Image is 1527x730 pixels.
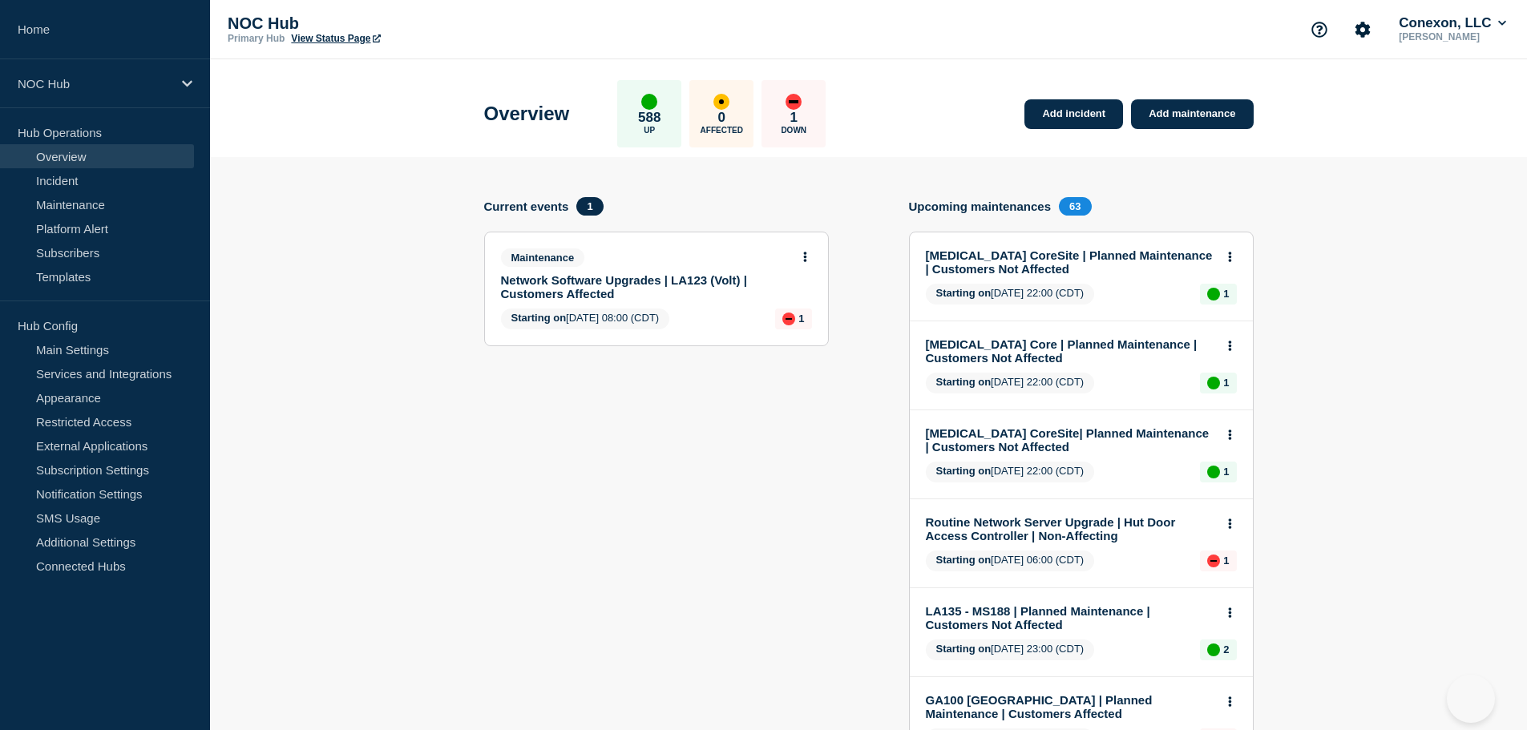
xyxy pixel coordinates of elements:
[718,110,725,126] p: 0
[713,94,729,110] div: affected
[936,465,992,477] span: Starting on
[926,639,1095,660] span: [DATE] 23:00 (CDT)
[1207,643,1220,656] div: up
[1207,377,1220,389] div: up
[936,287,992,299] span: Starting on
[501,273,790,300] a: Network Software Upgrades | LA123 (Volt) | Customers Affected
[926,462,1095,482] span: [DATE] 22:00 (CDT)
[936,376,992,388] span: Starting on
[936,643,992,655] span: Starting on
[926,248,1215,276] a: [MEDICAL_DATA] CoreSite | Planned Maintenance | Customers Not Affected
[638,110,660,126] p: 588
[641,94,657,110] div: up
[484,103,570,125] h1: Overview
[1223,555,1229,567] p: 1
[1207,288,1220,300] div: up
[926,604,1215,631] a: LA135 - MS188 | Planned Maintenance | Customers Not Affected
[1131,99,1253,129] a: Add maintenance
[926,426,1215,454] a: [MEDICAL_DATA] CoreSite| Planned Maintenance | Customers Not Affected
[501,248,585,267] span: Maintenance
[644,126,655,135] p: Up
[228,33,285,44] p: Primary Hub
[926,337,1215,365] a: [MEDICAL_DATA] Core | Planned Maintenance | Customers Not Affected
[1207,555,1220,567] div: down
[511,312,567,324] span: Starting on
[501,309,670,329] span: [DATE] 08:00 (CDT)
[1207,466,1220,478] div: up
[1223,643,1229,655] p: 2
[798,313,804,325] p: 1
[926,693,1215,720] a: GA100 [GEOGRAPHIC_DATA] | Planned Maintenance | Customers Affected
[781,126,806,135] p: Down
[1059,197,1091,216] span: 63
[790,110,798,126] p: 1
[1223,377,1229,389] p: 1
[1396,15,1509,31] button: Conexon, LLC
[786,94,802,110] div: down
[291,33,380,44] a: View Status Page
[1303,13,1336,46] button: Support
[926,373,1095,393] span: [DATE] 22:00 (CDT)
[701,126,743,135] p: Affected
[1223,288,1229,300] p: 1
[1024,99,1123,129] a: Add incident
[926,515,1215,542] a: Routine Network Server Upgrade | Hut Door Access Controller | Non-Affecting
[782,313,795,325] div: down
[1447,675,1495,723] iframe: Help Scout Beacon - Open
[909,200,1052,213] h4: Upcoming maintenances
[1223,466,1229,478] p: 1
[936,554,992,566] span: Starting on
[1346,13,1380,46] button: Account settings
[18,77,172,91] p: NOC Hub
[228,14,548,33] p: NOC Hub
[1396,31,1509,42] p: [PERSON_NAME]
[576,197,603,216] span: 1
[484,200,569,213] h4: Current events
[926,284,1095,305] span: [DATE] 22:00 (CDT)
[926,551,1095,571] span: [DATE] 06:00 (CDT)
